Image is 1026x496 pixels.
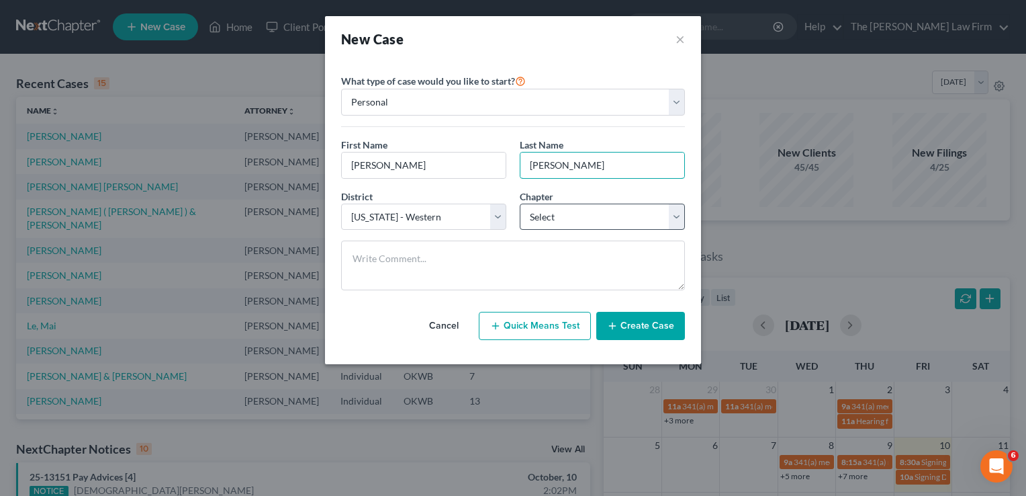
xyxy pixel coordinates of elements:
input: Enter First Name [342,153,506,178]
button: Cancel [414,313,473,339]
label: What type of case would you like to start? [341,73,526,89]
span: Chapter [520,191,553,202]
input: Enter Last Name [520,153,684,178]
span: Last Name [520,139,563,151]
span: District [341,191,373,202]
span: First Name [341,139,387,151]
iframe: Intercom live chat [980,450,1013,483]
span: 6 [1008,450,1019,461]
button: Create Case [596,312,685,340]
button: Quick Means Test [479,312,591,340]
strong: New Case [341,31,404,47]
button: × [675,30,685,48]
